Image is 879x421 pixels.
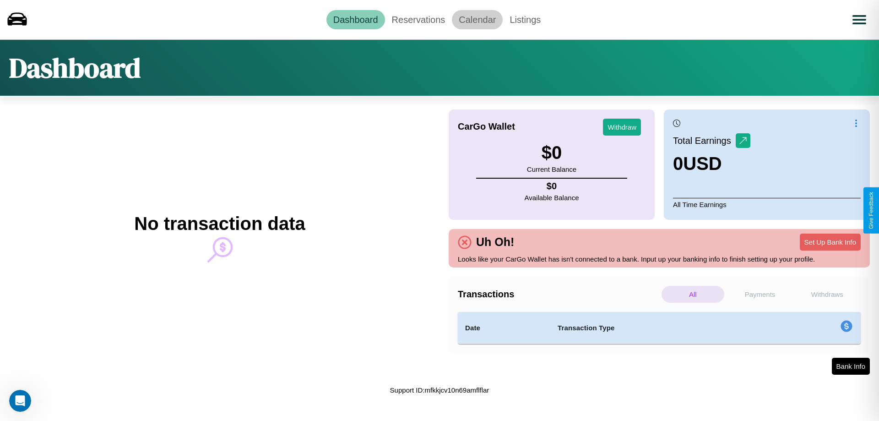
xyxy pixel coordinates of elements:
p: All [662,286,724,303]
p: Looks like your CarGo Wallet has isn't connected to a bank. Input up your banking info to finish ... [458,253,861,265]
button: Bank Info [832,358,870,375]
p: All Time Earnings [673,198,861,211]
h1: Dashboard [9,49,141,87]
h4: Transaction Type [558,323,765,334]
h4: Uh Oh! [472,235,519,249]
h4: CarGo Wallet [458,121,515,132]
button: Withdraw [603,119,641,136]
iframe: Intercom live chat [9,390,31,412]
p: Available Balance [525,191,579,204]
h2: No transaction data [134,213,305,234]
a: Reservations [385,10,452,29]
button: Open menu [846,7,872,33]
a: Listings [503,10,548,29]
button: Set Up Bank Info [800,234,861,251]
table: simple table [458,312,861,344]
p: Current Balance [527,163,576,175]
p: Withdraws [796,286,858,303]
a: Dashboard [326,10,385,29]
div: Give Feedback [868,192,874,229]
p: Payments [729,286,792,303]
h4: Date [465,323,543,334]
h4: Transactions [458,289,659,300]
p: Total Earnings [673,132,736,149]
p: Support ID: mfkkjcv10n69amflflar [390,384,489,396]
a: Calendar [452,10,503,29]
h3: $ 0 [527,142,576,163]
h4: $ 0 [525,181,579,191]
h3: 0 USD [673,153,750,174]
